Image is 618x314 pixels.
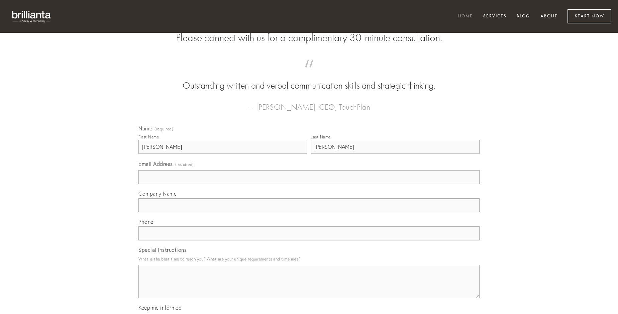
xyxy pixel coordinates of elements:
[536,11,562,22] a: About
[454,11,477,22] a: Home
[138,246,187,253] span: Special Instructions
[154,127,173,131] span: (required)
[138,31,480,44] h2: Please connect with us for a complimentary 30-minute consultation.
[138,304,182,311] span: Keep me informed
[149,92,469,114] figcaption: — [PERSON_NAME], CEO, TouchPlan
[7,7,57,26] img: brillianta - research, strategy, marketing
[149,66,469,79] span: “
[311,134,331,139] div: Last Name
[138,134,159,139] div: First Name
[138,254,480,264] p: What is the best time to reach you? What are your unique requirements and timelines?
[138,125,152,132] span: Name
[175,160,194,169] span: (required)
[138,190,177,197] span: Company Name
[568,9,611,23] a: Start Now
[479,11,511,22] a: Services
[149,66,469,92] blockquote: Outstanding written and verbal communication skills and strategic thinking.
[138,218,153,225] span: Phone
[138,161,173,167] span: Email Address
[512,11,534,22] a: Blog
